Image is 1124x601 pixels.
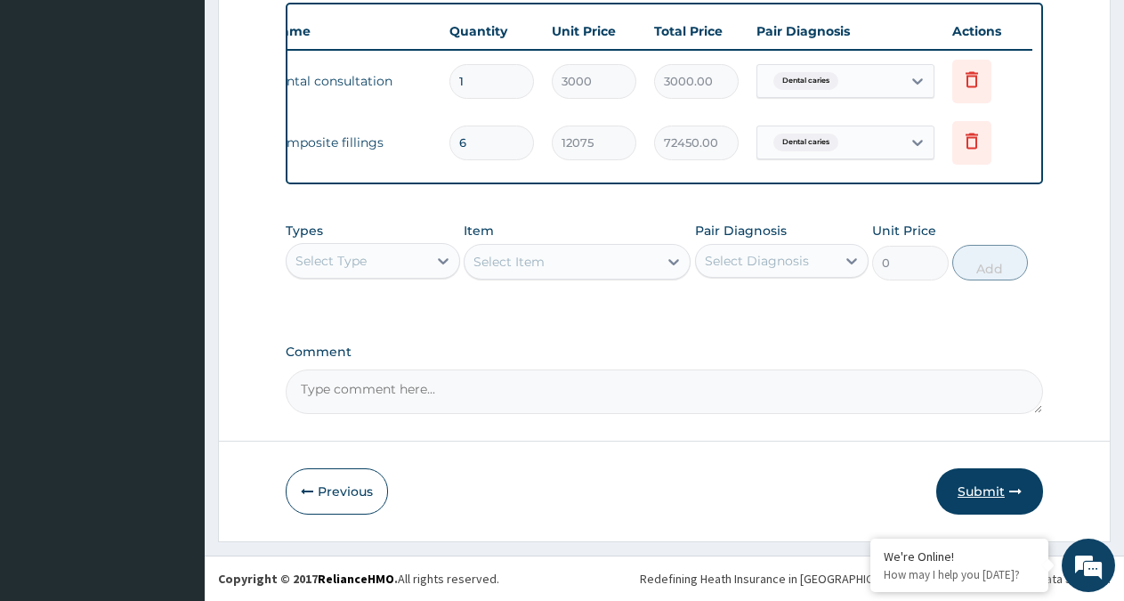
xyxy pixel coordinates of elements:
[645,13,748,49] th: Total Price
[103,184,246,364] span: We're online!
[286,223,323,239] label: Types
[543,13,645,49] th: Unit Price
[9,407,339,469] textarea: Type your message and hit 'Enter'
[936,468,1043,515] button: Submit
[695,222,787,240] label: Pair Diagnosis
[884,548,1035,564] div: We're Online!
[205,556,1124,601] footer: All rights reserved.
[884,567,1035,582] p: How may I help you today?
[952,245,1028,280] button: Add
[640,570,1111,588] div: Redefining Heath Insurance in [GEOGRAPHIC_DATA] using Telemedicine and Data Science!
[33,89,72,134] img: d_794563401_company_1708531726252_794563401
[286,345,1043,360] label: Comment
[748,13,943,49] th: Pair Diagnosis
[93,100,299,123] div: Chat with us now
[872,222,936,240] label: Unit Price
[773,72,838,90] span: Dental caries
[441,13,543,49] th: Quantity
[705,252,809,270] div: Select Diagnosis
[295,252,367,270] div: Select Type
[263,13,441,49] th: Name
[263,63,441,99] td: dental consultation
[292,9,335,52] div: Minimize live chat window
[943,13,1032,49] th: Actions
[464,222,494,240] label: Item
[286,468,388,515] button: Previous
[218,571,398,587] strong: Copyright © 2017 .
[263,125,441,160] td: composite fillings
[773,134,838,151] span: Dental caries
[318,571,394,587] a: RelianceHMO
